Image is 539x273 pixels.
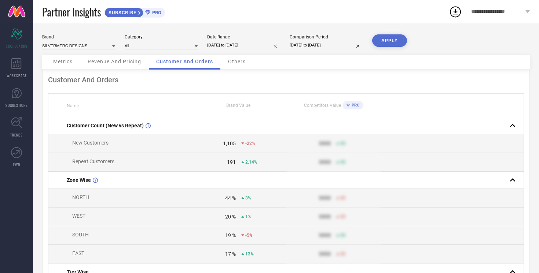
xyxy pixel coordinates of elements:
[226,103,250,108] span: Brand Value
[10,132,23,138] span: TRENDS
[290,34,363,40] div: Comparison Period
[304,103,341,108] span: Competitors Value
[228,59,246,64] span: Others
[245,214,251,219] span: 1%
[372,34,407,47] button: APPLY
[290,41,363,49] input: Select comparison period
[319,141,331,146] div: 9999
[245,251,254,257] span: 13%
[350,103,360,108] span: PRO
[449,5,462,18] div: Open download list
[225,232,236,238] div: 19 %
[227,159,236,165] div: 191
[156,59,213,64] span: Customer And Orders
[225,251,236,257] div: 17 %
[319,195,331,201] div: 9999
[245,233,253,238] span: -5%
[207,41,280,49] input: Select date range
[5,102,28,108] span: SUGGESTIONS
[319,159,331,165] div: 9999
[72,250,84,256] span: EAST
[150,10,161,15] span: PRO
[225,195,236,201] div: 44 %
[225,214,236,220] div: 20 %
[245,195,251,201] span: 3%
[6,43,27,49] span: SCORECARDS
[42,34,115,40] div: Brand
[104,6,165,18] a: SUBSCRIBEPRO
[53,59,73,64] span: Metrics
[67,123,144,128] span: Customer Count (New vs Repeat)
[67,103,79,108] span: Name
[67,177,91,183] span: Zone Wise
[72,194,89,200] span: NORTH
[340,214,345,219] span: 50
[340,251,345,257] span: 50
[223,141,236,146] div: 1,105
[72,232,89,238] span: SOUTH
[72,158,114,164] span: Repeat Customers
[88,59,141,64] span: Revenue And Pricing
[13,162,20,167] span: FWD
[340,195,345,201] span: 50
[7,73,27,78] span: WORKSPACE
[340,160,345,165] span: 50
[42,4,101,19] span: Partner Insights
[207,34,280,40] div: Date Range
[340,233,345,238] span: 50
[319,251,331,257] div: 9999
[72,140,109,146] span: New Customers
[319,232,331,238] div: 9999
[245,141,255,146] span: -22%
[125,34,198,40] div: Category
[105,10,138,15] span: SUBSCRIBE
[319,214,331,220] div: 9999
[48,75,524,84] div: Customer And Orders
[340,141,345,146] span: 50
[245,160,257,165] span: 2.14%
[72,213,85,219] span: WEST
